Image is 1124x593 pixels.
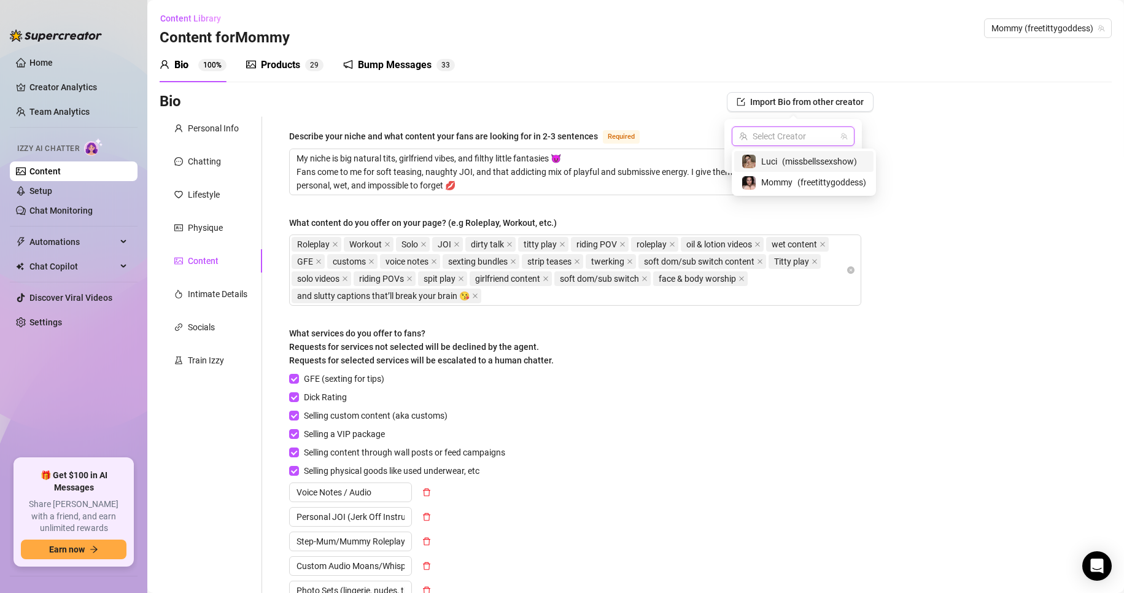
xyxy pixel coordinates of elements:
a: Creator Analytics [29,77,128,97]
span: idcard [174,223,183,232]
img: AI Chatter [84,138,103,156]
span: customs [333,255,366,268]
span: thunderbolt [16,237,26,247]
span: experiment [174,356,183,365]
span: user [160,60,169,69]
div: Bio [174,58,188,72]
span: wet content [766,237,829,252]
span: dirty talk [471,238,504,251]
span: close [738,276,745,282]
span: face & body worship [659,272,736,285]
span: delete [422,488,431,497]
input: Enter custom item [289,507,412,527]
span: notification [343,60,353,69]
span: Dick Rating [299,390,352,404]
span: JOI [438,238,451,251]
span: picture [246,60,256,69]
span: sexting bundles [443,254,519,269]
sup: 29 [305,59,324,71]
span: GFE [297,255,313,268]
span: close [384,241,390,247]
span: close [820,241,826,247]
span: close [619,241,626,247]
span: team [1098,25,1105,32]
span: Solo [401,238,418,251]
span: titty play [524,238,557,251]
span: Roleplay [292,237,341,252]
span: close [368,258,374,265]
span: roleplay [631,237,678,252]
span: Selling custom content (aka customs) [299,409,452,422]
span: close [506,241,513,247]
span: Workout [349,238,382,251]
span: Selling a VIP package [299,427,390,441]
span: titty play [518,237,568,252]
div: Personal Info [188,122,239,135]
span: soft dom/sub switch content [638,254,766,269]
span: oil & lotion videos [686,238,752,251]
span: delete [422,513,431,521]
span: close [406,276,413,282]
span: close [669,241,675,247]
span: twerking [591,255,624,268]
span: 3 [441,61,446,69]
span: close [812,258,818,265]
span: close [510,258,516,265]
button: Import Bio from other creator [727,92,874,112]
a: Team Analytics [29,107,90,117]
span: strip teases [527,255,572,268]
h3: Content for Mommy [160,28,290,48]
div: Describe your niche and what content your fans are looking for in 2-3 sentences [289,130,598,143]
div: Intimate Details [188,287,247,301]
span: solo videos [292,271,351,286]
sup: 33 [436,59,455,71]
span: close [754,241,761,247]
span: Chat Copilot [29,257,117,276]
span: Import Bio from other creator [750,97,864,107]
button: Content Library [160,9,231,28]
span: Share [PERSON_NAME] with a friend, and earn unlimited rewards [21,498,126,535]
span: GFE (sexting for tips) [299,372,389,386]
input: Enter custom item [289,532,412,551]
span: close [627,258,633,265]
span: and slutty captions that’ll break your brain 😘 [297,289,470,303]
span: close [757,258,763,265]
a: Content [29,166,61,176]
span: Titty play [774,255,809,268]
span: team [840,133,848,140]
span: Selling physical goods like used underwear, etc [299,464,484,478]
sup: 100% [198,59,227,71]
span: Content Library [160,14,221,23]
img: Mommy [742,176,756,190]
span: ( missbellssexshow ) [782,155,857,168]
span: Earn now [49,545,85,554]
h3: Bio [160,92,181,112]
input: Enter custom item [289,483,412,502]
span: ( freetittygoddess ) [797,176,866,189]
span: What services do you offer to fans? Requests for services not selected will be declined by the ag... [289,328,554,365]
textarea: Describe your niche and what content your fans are looking for in 2-3 sentences [290,149,861,195]
span: strip teases [522,254,583,269]
span: sexting bundles [448,255,508,268]
span: riding POVs [354,271,416,286]
span: heart [174,190,183,199]
span: arrow-right [90,545,98,554]
div: Open Intercom Messenger [1082,551,1112,581]
span: picture [174,257,183,265]
a: Home [29,58,53,68]
span: 3 [446,61,450,69]
span: 9 [314,61,319,69]
span: fire [174,290,183,298]
span: import [737,98,745,106]
span: close [543,276,549,282]
div: Train Izzy [188,354,224,367]
span: close [559,241,565,247]
a: Setup [29,186,52,196]
span: link [174,323,183,331]
span: message [174,157,183,166]
span: voice notes [386,255,428,268]
span: spit play [418,271,467,286]
button: Earn nowarrow-right [21,540,126,559]
span: soft dom/sub switch [554,271,651,286]
span: delete [422,562,431,570]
